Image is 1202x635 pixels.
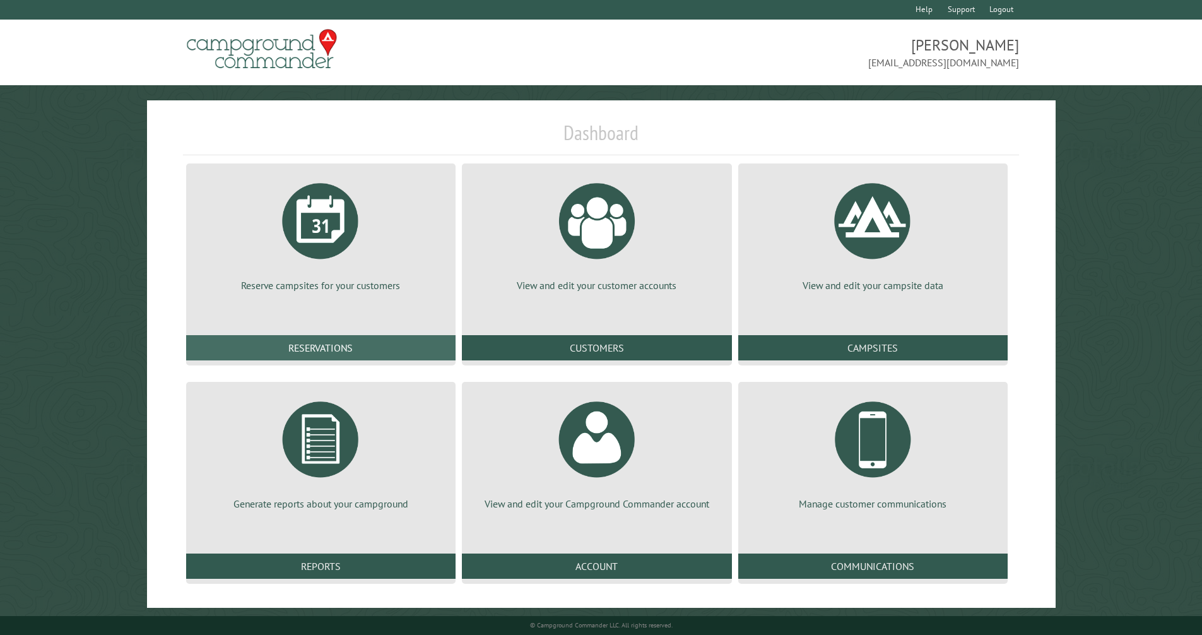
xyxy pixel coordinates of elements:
[753,497,993,511] p: Manage customer communications
[186,554,456,579] a: Reports
[201,497,440,511] p: Generate reports about your campground
[477,174,716,292] a: View and edit your customer accounts
[530,621,673,629] small: © Campground Commander LLC. All rights reserved.
[183,121,1020,155] h1: Dashboard
[477,278,716,292] p: View and edit your customer accounts
[477,497,716,511] p: View and edit your Campground Commander account
[186,335,456,360] a: Reservations
[601,35,1020,70] span: [PERSON_NAME] [EMAIL_ADDRESS][DOMAIN_NAME]
[462,335,731,360] a: Customers
[477,392,716,511] a: View and edit your Campground Commander account
[462,554,731,579] a: Account
[753,392,993,511] a: Manage customer communications
[201,174,440,292] a: Reserve campsites for your customers
[753,174,993,292] a: View and edit your campsite data
[183,25,341,74] img: Campground Commander
[201,392,440,511] a: Generate reports about your campground
[738,335,1008,360] a: Campsites
[753,278,993,292] p: View and edit your campsite data
[738,554,1008,579] a: Communications
[201,278,440,292] p: Reserve campsites for your customers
